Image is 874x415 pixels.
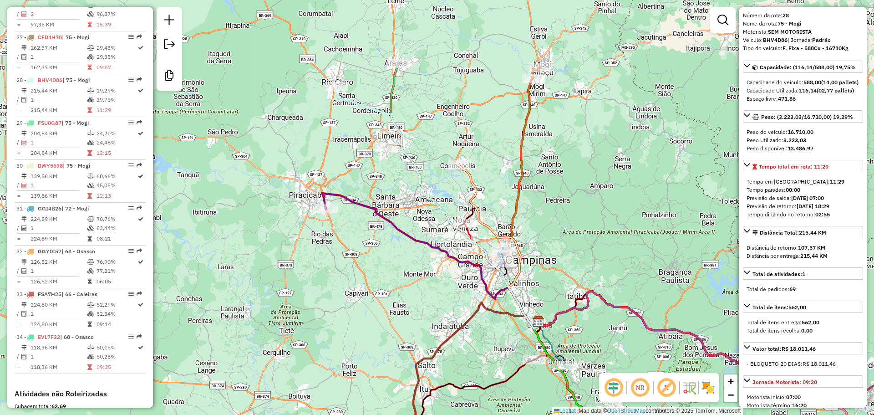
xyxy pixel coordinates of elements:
[743,282,863,297] div: Total de atividades:1
[96,300,137,309] td: 52,29%
[763,36,788,43] strong: BHV4D86
[16,10,21,19] td: /
[21,354,27,359] i: Total de Atividades
[577,408,579,414] span: |
[752,229,826,237] div: Distância Total:
[768,28,812,35] strong: SEM MOTORISTA
[603,377,625,399] span: Ocultar deslocamento
[38,162,63,169] span: BWY5698
[62,77,90,83] span: | 75 - Mogi
[777,20,801,27] strong: 75 - Mogi
[16,352,21,361] td: /
[87,193,92,199] i: Tempo total em rota
[87,131,94,136] i: % de utilização do peso
[16,162,90,169] span: 30 -
[16,63,21,72] td: =
[87,268,94,274] i: % de utilização da cubagem
[138,302,143,307] i: Rota otimizada
[747,327,859,335] div: Total de itens recolha:
[16,106,21,115] td: =
[61,119,89,126] span: | 75 - Mogi
[743,356,863,372] div: Valor total:R$ 18.011,46
[96,257,137,266] td: 76,90%
[21,11,27,17] i: Total de Atividades
[137,34,142,40] em: Rota exportada
[30,181,87,190] td: 1
[96,343,137,352] td: 50,15%
[51,403,66,410] strong: 62,69
[743,124,863,156] div: Peso: (3.223,03/16.710,00) 19,29%
[30,10,87,19] td: 2
[138,45,143,51] i: Rota otimizada
[788,128,813,135] strong: 16.710,00
[788,36,831,43] span: | Jornada:
[714,11,732,29] a: Exibir filtros
[761,113,853,120] span: Peso: (3.223,03/16.710,00) 19,29%
[743,110,863,123] a: Peso: (3.223,03/16.710,00) 19,29%
[728,375,734,387] span: +
[743,174,863,222] div: Tempo total em rota: 11:29
[38,119,61,126] span: FSU0G87
[138,131,143,136] i: Rota otimizada
[87,45,94,51] i: % de utilização do peso
[30,86,87,95] td: 215,44 KM
[747,128,813,135] span: Peso do veículo:
[21,97,27,102] i: Total de Atividades
[21,345,27,350] i: Distância Total
[821,79,859,86] strong: (14,00 pallets)
[743,342,863,354] a: Valor total:R$ 18.011,46
[30,309,87,318] td: 1
[60,333,94,340] span: | 68 - Osasco
[747,186,859,194] div: Tempo paradas:
[128,34,134,40] em: Opções
[96,320,137,329] td: 09:14
[743,160,863,172] a: Tempo total em rota: 11:29
[38,77,62,83] span: BHV4D86
[96,363,137,372] td: 09:35
[16,181,21,190] td: /
[137,120,142,125] em: Rota exportada
[743,11,863,20] div: Número da rota:
[743,20,863,28] div: Nome da rota:
[96,277,137,286] td: 06:05
[791,195,824,201] strong: [DATE] 07:00
[30,224,87,233] td: 1
[15,402,146,410] div: Cubagem total:
[87,302,94,307] i: % de utilização do peso
[21,54,27,60] i: Total de Atividades
[30,129,87,138] td: 204,84 KM
[30,266,87,276] td: 1
[802,319,819,326] strong: 562,00
[743,61,863,73] a: Capacidade: (116,14/588,00) 19,75%
[554,408,576,414] a: Leaflet
[96,172,137,181] td: 60,66%
[30,320,87,329] td: 124,80 KM
[803,79,821,86] strong: 588,00
[747,318,859,327] div: Total de itens entrega:
[682,380,696,395] img: Fluxo de ruas
[799,229,826,236] span: 215,44 KM
[30,191,87,200] td: 139,86 KM
[743,267,863,280] a: Total de atividades:1
[747,393,859,401] div: Motorista início:
[30,172,87,181] td: 139,86 KM
[16,77,90,83] span: 28 -
[16,277,21,286] td: =
[38,248,61,255] span: GGY0I57
[743,240,863,264] div: Distância Total:215,44 KM
[788,145,813,152] strong: 13.486,97
[655,377,677,399] span: Exibir rótulo
[743,226,863,238] a: Distância Total:215,44 KM
[16,119,89,126] span: 29 -
[96,191,137,200] td: 12:13
[128,291,134,297] em: Opções
[747,202,859,210] div: Previsão de retorno:
[30,20,87,29] td: 97,35 KM
[138,174,143,179] i: Rota otimizada
[747,360,859,368] div: - BLOQUETO 20 DIAS:
[38,291,61,297] span: FSA7H25
[96,352,137,361] td: 50,28%
[21,225,27,231] i: Total de Atividades
[138,345,143,350] i: Rota otimizada
[724,388,737,402] a: Zoom out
